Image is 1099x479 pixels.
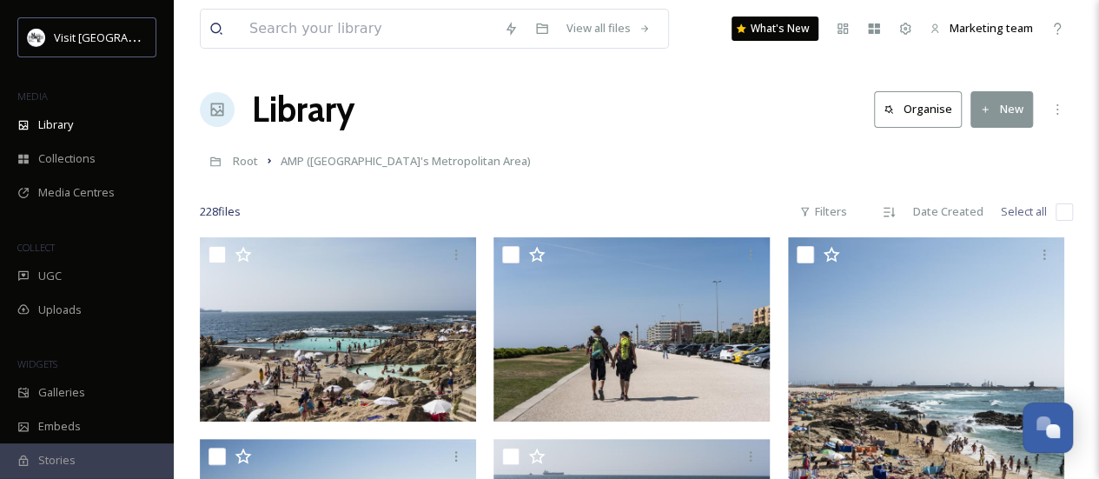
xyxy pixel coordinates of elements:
span: UGC [38,268,62,284]
span: WIDGETS [17,357,57,370]
span: 228 file s [200,203,241,220]
span: COLLECT [17,241,55,254]
button: New [970,91,1033,127]
img: download%20%282%29.png [28,29,45,46]
span: Root [233,153,258,169]
div: Filters [791,195,856,229]
span: Uploads [38,302,82,318]
span: Library [38,116,73,133]
span: Visit [GEOGRAPHIC_DATA] [54,29,189,45]
a: Marketing team [921,11,1042,45]
span: Stories [38,452,76,469]
span: Galleries [38,384,85,401]
a: Root [233,150,258,171]
span: Collections [38,150,96,167]
button: Open Chat [1023,402,1073,453]
img: Piscina das Marés.jpg [200,237,476,422]
span: AMP ([GEOGRAPHIC_DATA]'s Metropolitan Area) [281,153,531,169]
span: Marketing team [950,20,1033,36]
div: Date Created [904,195,992,229]
span: Media Centres [38,184,115,201]
a: View all files [558,11,659,45]
a: What's New [732,17,818,41]
img: Piscina das Marés.jpg [493,237,770,422]
span: Select all [1001,203,1047,220]
span: MEDIA [17,90,48,103]
a: Organise [874,91,970,127]
button: Organise [874,91,962,127]
a: AMP ([GEOGRAPHIC_DATA]'s Metropolitan Area) [281,150,531,171]
span: Embeds [38,418,81,435]
input: Search your library [241,10,495,48]
a: Library [252,83,354,136]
